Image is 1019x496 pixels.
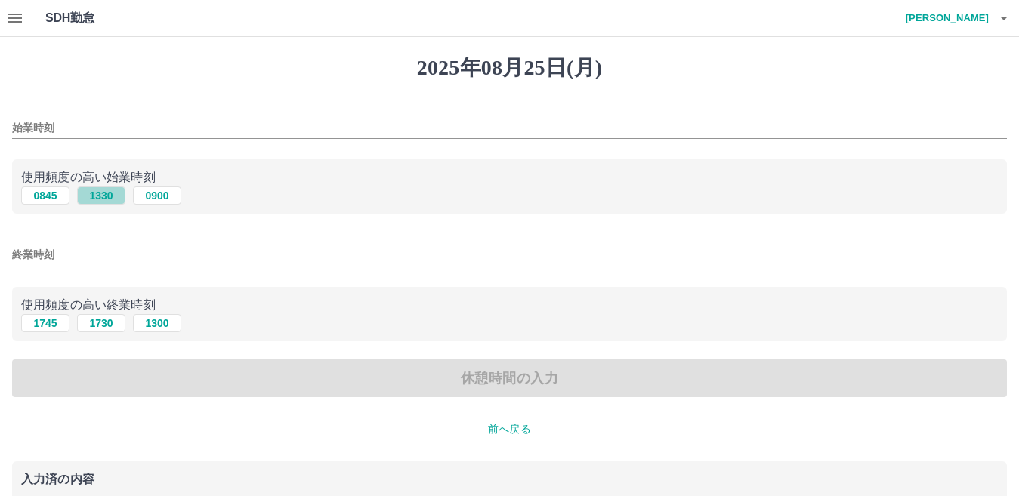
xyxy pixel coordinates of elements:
[21,168,998,186] p: 使用頻度の高い始業時刻
[21,473,998,485] p: 入力済の内容
[21,296,998,314] p: 使用頻度の高い終業時刻
[133,314,181,332] button: 1300
[21,314,69,332] button: 1745
[12,421,1007,437] p: 前へ戻る
[21,186,69,205] button: 0845
[133,186,181,205] button: 0900
[77,186,125,205] button: 1330
[77,314,125,332] button: 1730
[12,55,1007,81] h1: 2025年08月25日(月)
